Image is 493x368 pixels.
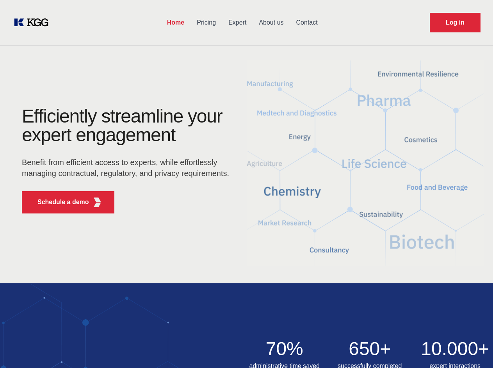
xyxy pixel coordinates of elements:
a: Pricing [190,12,222,33]
h2: 650+ [332,340,408,358]
a: Contact [290,12,324,33]
a: About us [253,12,290,33]
h1: Efficiently streamline your expert engagement [22,107,234,144]
p: Schedule a demo [37,197,89,207]
a: KOL Knowledge Platform: Talk to Key External Experts (KEE) [12,16,55,29]
a: Expert [222,12,253,33]
a: Home [161,12,190,33]
h2: 70% [247,340,323,358]
button: Schedule a demoKGG Fifth Element RED [22,191,114,213]
img: KGG Fifth Element RED [247,51,484,276]
p: Benefit from efficient access to experts, while effortlessly managing contractual, regulatory, an... [22,157,234,179]
a: Request Demo [430,13,481,32]
img: KGG Fifth Element RED [93,197,102,207]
